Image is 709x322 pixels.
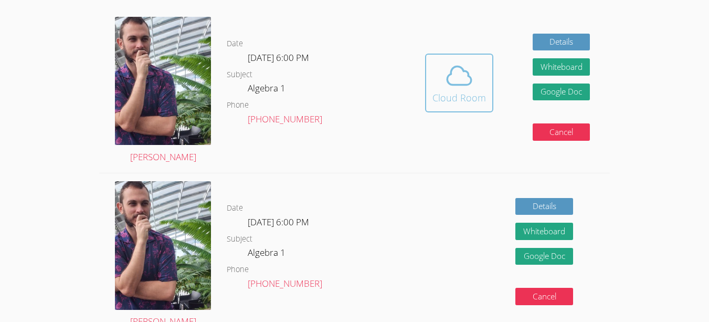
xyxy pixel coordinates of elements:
a: [PERSON_NAME] [115,17,211,165]
a: Details [533,34,590,51]
a: Google Doc [515,248,573,265]
button: Cancel [515,288,573,305]
div: Cloud Room [432,90,486,105]
img: 20240721_091457.jpg [115,181,211,309]
dd: Algebra 1 [248,245,288,263]
a: Details [515,198,573,215]
button: Whiteboard [533,58,590,76]
dd: Algebra 1 [248,81,288,99]
span: [DATE] 6:00 PM [248,216,309,228]
dt: Subject [227,233,252,246]
img: 20240721_091457.jpg [115,17,211,145]
dt: Phone [227,263,249,276]
button: Cancel [533,123,590,141]
a: Google Doc [533,84,590,101]
dt: Date [227,202,243,215]
button: Cloud Room [425,54,493,112]
span: [DATE] 6:00 PM [248,51,309,64]
a: [PHONE_NUMBER] [248,277,322,289]
dt: Date [227,37,243,50]
a: [PHONE_NUMBER] [248,113,322,125]
button: Whiteboard [515,223,573,240]
dt: Subject [227,68,252,81]
dt: Phone [227,99,249,112]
